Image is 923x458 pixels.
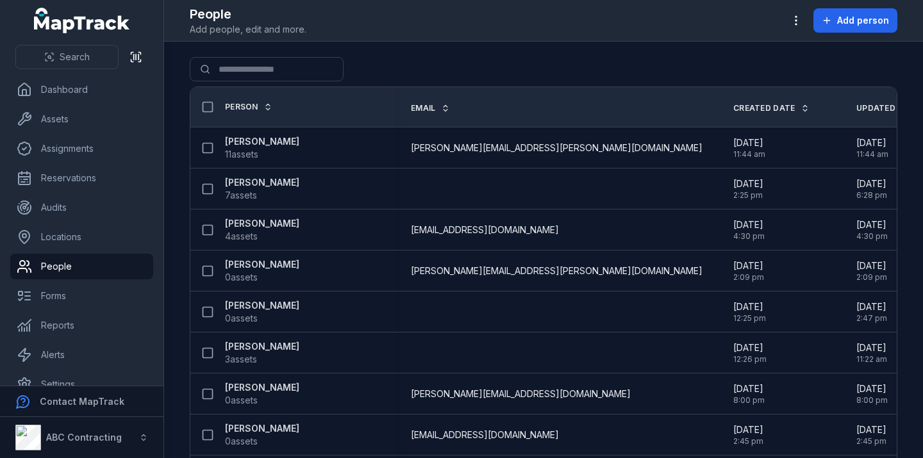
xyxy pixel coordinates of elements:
strong: [PERSON_NAME] [225,340,299,353]
a: Email [411,103,450,113]
span: 12:25 pm [733,313,766,323]
span: [DATE] [856,300,887,313]
button: Search [15,45,119,69]
span: Created Date [733,103,795,113]
time: 11/07/2025, 2:45:01 pm [733,423,763,446]
span: [DATE] [733,259,764,272]
span: 11 assets [225,148,258,161]
a: Locations [10,224,153,250]
time: 17/09/2024, 2:25:08 pm [733,177,763,200]
a: [PERSON_NAME]0assets [225,422,299,448]
span: [PERSON_NAME][EMAIL_ADDRESS][PERSON_NAME][DOMAIN_NAME] [411,265,703,277]
span: [DATE] [733,177,763,190]
strong: [PERSON_NAME] [225,176,299,189]
time: 01/09/2025, 2:09:57 pm [733,259,764,282]
span: 2:09 pm [856,272,887,282]
span: 2:45 pm [733,436,763,446]
time: 25/06/2025, 4:30:06 pm [733,218,765,241]
a: [PERSON_NAME]4assets [225,217,299,243]
a: Reservations [10,165,153,191]
span: 8:00 pm [856,395,888,405]
time: 07/04/2025, 11:44:18 am [856,136,888,159]
time: 20/02/2025, 6:28:46 pm [856,177,887,200]
a: Dashboard [10,77,153,102]
span: 4 assets [225,230,258,243]
a: [PERSON_NAME]3assets [225,340,299,366]
span: [DATE] [856,423,886,436]
strong: [PERSON_NAME] [225,299,299,312]
time: 07/04/2025, 11:44:18 am [733,136,765,159]
time: 08/05/2025, 8:00:46 pm [733,382,765,405]
span: [DATE] [856,259,887,272]
time: 14/08/2024, 12:26:52 pm [733,341,767,364]
span: 7 assets [225,189,257,202]
time: 14/08/2024, 12:25:37 pm [733,300,766,323]
span: [DATE] [856,382,888,395]
a: Created Date [733,103,810,113]
span: Updated Date [856,103,920,113]
a: [PERSON_NAME]11assets [225,135,299,161]
span: [DATE] [733,136,765,149]
span: [DATE] [856,341,887,354]
strong: [PERSON_NAME] [225,381,299,394]
span: 3 assets [225,353,257,366]
strong: [PERSON_NAME] [225,135,299,148]
a: [PERSON_NAME]0assets [225,258,299,284]
time: 01/09/2025, 2:09:57 pm [856,259,887,282]
span: [DATE] [733,218,765,231]
button: Add person [813,8,897,33]
span: 0 assets [225,394,258,407]
span: [DATE] [733,423,763,436]
time: 08/05/2025, 8:00:46 pm [856,382,888,405]
span: [DATE] [856,218,888,231]
span: Add person [837,14,889,27]
span: 2:09 pm [733,272,764,282]
span: 2:45 pm [856,436,886,446]
span: 11:44 am [856,149,888,159]
strong: [PERSON_NAME] [225,422,299,435]
time: 26/02/2025, 11:22:20 am [856,341,887,364]
span: 11:44 am [733,149,765,159]
a: MapTrack [34,8,130,33]
a: Reports [10,313,153,338]
span: [DATE] [733,382,765,395]
a: Person [225,102,272,112]
a: [PERSON_NAME]0assets [225,381,299,407]
strong: [PERSON_NAME] [225,217,299,230]
span: [PERSON_NAME][EMAIL_ADDRESS][DOMAIN_NAME] [411,388,631,400]
time: 25/06/2025, 4:30:06 pm [856,218,888,241]
span: Person [225,102,258,112]
span: 4:30 pm [856,231,888,241]
strong: ABC Contracting [46,432,122,443]
span: 12:26 pm [733,354,767,364]
span: [DATE] [733,341,767,354]
a: People [10,254,153,279]
span: 2:25 pm [733,190,763,200]
h2: People [190,5,306,23]
span: Add people, edit and more. [190,23,306,36]
a: Assignments [10,136,153,161]
span: 2:47 pm [856,313,887,323]
strong: [PERSON_NAME] [225,258,299,271]
span: [DATE] [733,300,766,313]
span: [DATE] [856,177,887,190]
span: 6:28 pm [856,190,887,200]
time: 14/05/2025, 2:47:21 pm [856,300,887,323]
a: [PERSON_NAME]7assets [225,176,299,202]
a: Audits [10,195,153,220]
a: Assets [10,106,153,132]
span: 11:22 am [856,354,887,364]
span: Email [411,103,436,113]
span: [DATE] [856,136,888,149]
span: 8:00 pm [733,395,765,405]
time: 11/07/2025, 2:45:01 pm [856,423,886,446]
span: 0 assets [225,312,258,325]
span: [EMAIL_ADDRESS][DOMAIN_NAME] [411,429,559,441]
a: [PERSON_NAME]0assets [225,299,299,325]
a: Alerts [10,342,153,368]
span: [EMAIL_ADDRESS][DOMAIN_NAME] [411,224,559,236]
a: Forms [10,283,153,309]
span: Search [60,51,90,63]
a: Settings [10,372,153,397]
span: [PERSON_NAME][EMAIL_ADDRESS][PERSON_NAME][DOMAIN_NAME] [411,142,703,154]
